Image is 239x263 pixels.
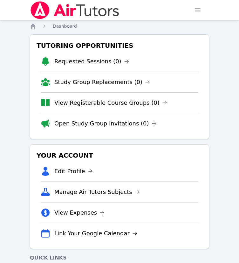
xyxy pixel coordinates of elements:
h3: Tutoring Opportunities [35,40,204,51]
a: Edit Profile [54,167,93,176]
a: View Registerable Course Groups (0) [54,98,167,107]
a: Open Study Group Invitations (0) [54,119,157,128]
span: Dashboard [53,24,77,29]
a: Link Your Google Calendar [54,229,137,238]
a: Manage Air Tutors Subjects [54,188,140,196]
a: Study Group Replacements (0) [54,78,150,87]
a: Requested Sessions (0) [54,57,129,66]
img: Air Tutors [30,1,120,19]
nav: Breadcrumb [30,23,209,29]
a: View Expenses [54,208,105,217]
h3: Your Account [35,150,204,161]
a: Dashboard [53,23,77,29]
h4: Quick Links [30,254,209,262]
